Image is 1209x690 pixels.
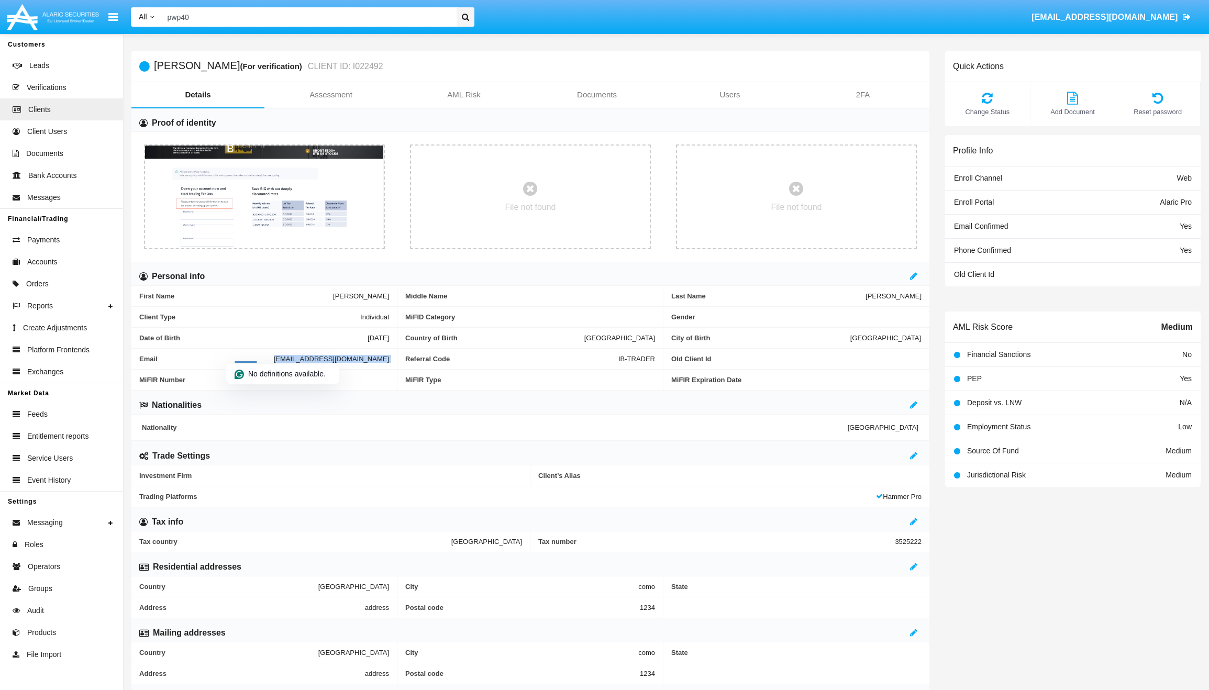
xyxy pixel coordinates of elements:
[365,604,389,611] span: address
[1027,3,1196,32] a: [EMAIL_ADDRESS][DOMAIN_NAME]
[27,257,58,268] span: Accounts
[796,82,929,107] a: 2FA
[28,561,60,572] span: Operators
[1121,107,1195,117] span: Reset password
[154,60,383,72] h5: [PERSON_NAME]
[27,192,61,203] span: Messages
[640,604,655,611] span: 1234
[162,7,453,27] input: Search
[1180,374,1192,383] span: Yes
[1161,321,1193,333] span: Medium
[27,344,90,355] span: Platform Frontends
[405,649,638,656] span: City
[139,355,274,363] span: Email
[27,235,60,246] span: Payments
[1180,222,1192,230] span: Yes
[5,2,101,32] img: Logo image
[27,627,56,638] span: Products
[27,431,89,442] span: Entitlement reports
[152,399,202,411] h6: Nationalities
[954,222,1008,230] span: Email Confirmed
[405,604,640,611] span: Postal code
[954,198,994,206] span: Enroll Portal
[1166,447,1192,455] span: Medium
[139,583,318,591] span: Country
[671,355,921,363] span: Old Client Id
[318,583,389,591] span: [GEOGRAPHIC_DATA]
[139,538,451,546] span: Tax country
[27,649,61,660] span: File Import
[27,517,63,528] span: Messaging
[671,583,922,591] span: State
[671,334,850,342] span: City of Birth
[584,334,655,342] span: [GEOGRAPHIC_DATA]
[28,583,52,594] span: Groups
[27,82,66,93] span: Verifications
[397,82,530,107] a: AML Risk
[305,62,383,71] small: CLIENT ID: I022492
[139,376,389,384] span: MiFIR Number
[365,670,389,677] span: address
[405,583,638,591] span: City
[954,270,994,279] span: Old Client Id
[139,604,365,611] span: Address
[139,472,522,480] span: Investment Firm
[405,376,655,384] span: MiFIR Type
[139,670,365,677] span: Address
[638,583,655,591] span: como
[1031,13,1178,21] span: [EMAIL_ADDRESS][DOMAIN_NAME]
[671,376,922,384] span: MiFIR Expiration Date
[967,471,1026,479] span: Jurisdictional Risk
[274,355,389,363] span: [EMAIL_ADDRESS][DOMAIN_NAME]
[954,246,1011,254] span: Phone Confirmed
[152,271,205,282] h6: Personal info
[671,649,922,656] span: State
[28,170,77,181] span: Bank Accounts
[318,649,389,656] span: [GEOGRAPHIC_DATA]
[153,561,241,573] h6: Residential addresses
[618,355,655,363] span: IB-TRADER
[27,366,63,377] span: Exchanges
[139,649,318,656] span: Country
[131,82,264,107] a: Details
[131,12,162,23] a: All
[967,374,982,383] span: PEP
[953,61,1004,71] h6: Quick Actions
[29,60,49,71] span: Leads
[152,117,216,129] h6: Proof of identity
[1180,246,1192,254] span: Yes
[530,82,663,107] a: Documents
[25,539,43,550] span: Roles
[27,409,48,420] span: Feeds
[28,104,51,115] span: Clients
[950,107,1025,117] span: Change Status
[967,422,1030,431] span: Employment Status
[848,424,918,431] span: [GEOGRAPHIC_DATA]
[26,279,49,290] span: Orders
[139,292,333,300] span: First Name
[451,538,522,546] span: [GEOGRAPHIC_DATA]
[405,355,618,363] span: Referral Code
[967,350,1030,359] span: Financial Sanctions
[142,424,848,431] span: Nationality
[866,292,922,300] span: [PERSON_NAME]
[671,313,922,321] span: Gender
[27,126,67,137] span: Client Users
[850,334,921,342] span: [GEOGRAPHIC_DATA]
[1166,471,1192,479] span: Medium
[538,472,922,480] span: Client’s Alias
[640,670,655,677] span: 1234
[27,453,73,464] span: Service Users
[27,605,44,616] span: Audit
[953,322,1013,332] h6: AML Risk Score
[895,538,922,546] span: 3525222
[954,174,1002,182] span: Enroll Channel
[1160,198,1192,206] span: Alaric Pro
[153,627,226,639] h6: Mailing addresses
[1182,350,1192,359] span: No
[240,60,305,72] div: (For verification)
[152,516,183,528] h6: Tax info
[405,292,655,300] span: Middle Name
[139,493,876,500] span: Trading Platforms
[27,301,53,311] span: Reports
